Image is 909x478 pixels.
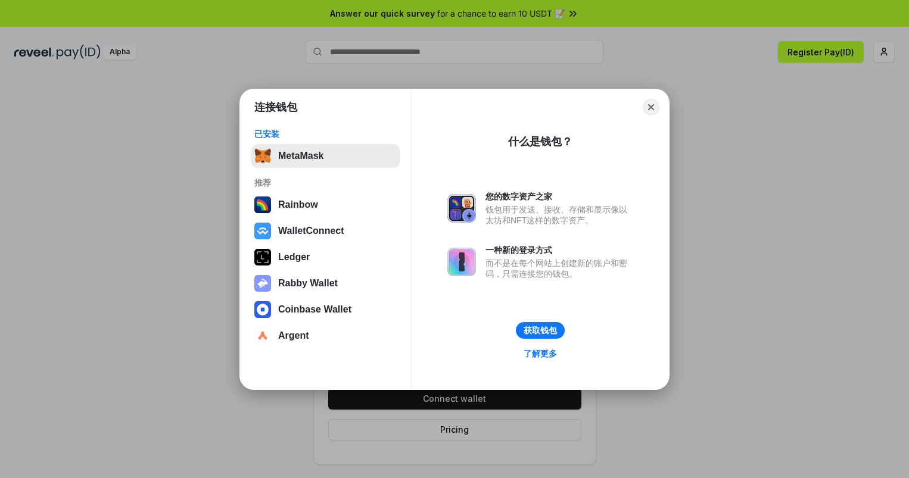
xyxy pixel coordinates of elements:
button: Ledger [251,245,400,269]
div: 已安装 [254,129,397,139]
div: Rainbow [278,199,318,210]
button: Rabby Wallet [251,271,400,295]
div: Ledger [278,252,310,263]
div: Rabby Wallet [278,278,338,289]
h1: 连接钱包 [254,100,297,114]
img: svg+xml,%3Csvg%20width%3D%2228%22%20height%3D%2228%22%20viewBox%3D%220%200%2028%2028%22%20fill%3D... [254,223,271,239]
img: svg+xml,%3Csvg%20xmlns%3D%22http%3A%2F%2Fwww.w3.org%2F2000%2Fsvg%22%20fill%3D%22none%22%20viewBox... [254,275,271,292]
img: svg+xml,%3Csvg%20width%3D%22120%22%20height%3D%22120%22%20viewBox%3D%220%200%20120%20120%22%20fil... [254,196,271,213]
img: svg+xml,%3Csvg%20xmlns%3D%22http%3A%2F%2Fwww.w3.org%2F2000%2Fsvg%22%20width%3D%2228%22%20height%3... [254,249,271,265]
button: 获取钱包 [516,322,565,339]
div: Argent [278,330,309,341]
div: 了解更多 [524,348,557,359]
div: 而不是在每个网站上创建新的账户和密码，只需连接您的钱包。 [485,258,633,279]
div: WalletConnect [278,226,344,236]
button: Coinbase Wallet [251,298,400,321]
button: WalletConnect [251,219,400,243]
div: 钱包用于发送、接收、存储和显示像以太坊和NFT这样的数字资产。 [485,204,633,226]
div: 什么是钱包？ [508,135,572,149]
div: 一种新的登录方式 [485,245,633,255]
div: 获取钱包 [524,325,557,336]
img: svg+xml,%3Csvg%20fill%3D%22none%22%20height%3D%2233%22%20viewBox%3D%220%200%2035%2033%22%20width%... [254,148,271,164]
div: Coinbase Wallet [278,304,351,315]
img: svg+xml,%3Csvg%20width%3D%2228%22%20height%3D%2228%22%20viewBox%3D%220%200%2028%2028%22%20fill%3D... [254,301,271,318]
button: MetaMask [251,144,400,168]
div: MetaMask [278,151,323,161]
button: Rainbow [251,193,400,217]
a: 了解更多 [516,346,564,361]
div: 您的数字资产之家 [485,191,633,202]
button: Close [643,99,659,115]
img: svg+xml,%3Csvg%20xmlns%3D%22http%3A%2F%2Fwww.w3.org%2F2000%2Fsvg%22%20fill%3D%22none%22%20viewBox... [447,248,476,276]
img: svg+xml,%3Csvg%20width%3D%2228%22%20height%3D%2228%22%20viewBox%3D%220%200%2028%2028%22%20fill%3D... [254,327,271,344]
div: 推荐 [254,177,397,188]
button: Argent [251,324,400,348]
img: svg+xml,%3Csvg%20xmlns%3D%22http%3A%2F%2Fwww.w3.org%2F2000%2Fsvg%22%20fill%3D%22none%22%20viewBox... [447,194,476,223]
